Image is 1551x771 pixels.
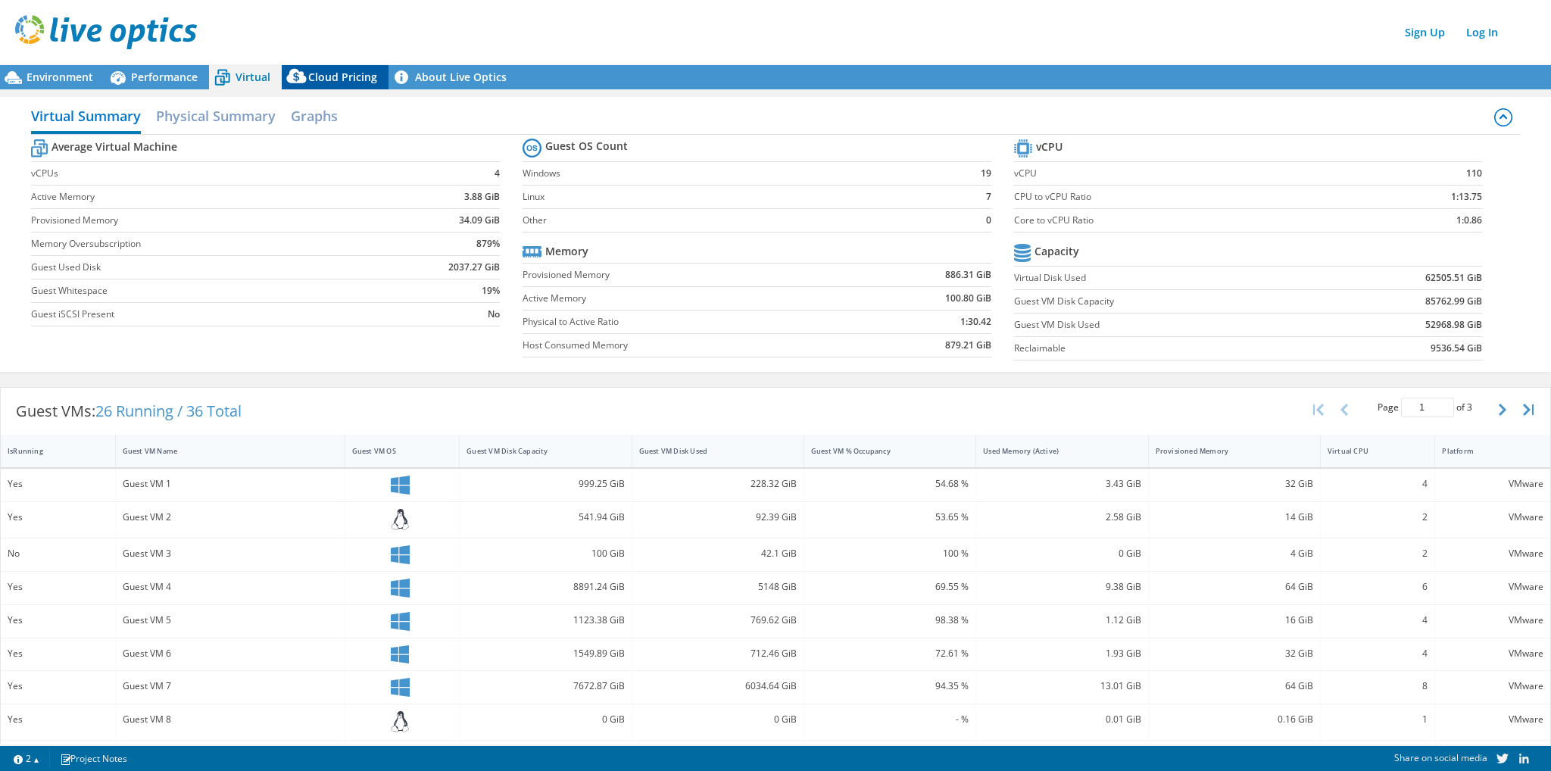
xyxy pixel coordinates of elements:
b: Capacity [1035,244,1079,259]
div: Guest VM Disk Used [639,446,779,456]
div: 2 [1328,509,1428,526]
label: Linux [523,189,948,204]
label: Windows [523,166,948,181]
label: Active Memory [523,291,855,306]
div: 69.55 % [811,579,969,595]
div: 14 GiB [1156,509,1313,526]
div: Guest VM 5 [123,612,338,629]
b: 2037.27 GiB [448,260,500,275]
span: 26 Running / 36 Total [95,401,242,421]
a: Sign Up [1397,21,1453,43]
div: Virtual CPU [1328,446,1410,456]
b: 0 [986,213,991,228]
div: 1.12 GiB [983,612,1141,629]
h2: Physical Summary [156,101,276,131]
div: Guest VM 4 [123,579,338,595]
span: Page of [1378,398,1472,417]
label: vCPUs [31,166,378,181]
div: Guest VM 7 [123,678,338,695]
div: VMware [1442,476,1543,492]
div: VMware [1442,579,1543,595]
b: 52968.98 GiB [1425,317,1482,332]
input: jump to page [1401,398,1454,417]
label: Core to vCPU Ratio [1014,213,1359,228]
b: 34.09 GiB [459,213,500,228]
div: 2 [1328,545,1428,562]
div: 6034.64 GiB [639,678,797,695]
b: Average Virtual Machine [51,139,177,155]
label: Virtual Disk Used [1014,270,1321,286]
label: Memory Oversubscription [31,236,378,251]
div: Yes [8,612,108,629]
b: 1:30.42 [960,314,991,329]
div: 8 [1328,678,1428,695]
div: Yes [8,476,108,492]
div: 769.62 GiB [639,612,797,629]
span: 3 [1467,401,1472,414]
div: 16 GiB [1156,612,1313,629]
div: Guest VM 8 [123,711,338,728]
div: Guest VM Disk Capacity [467,446,606,456]
div: 92.39 GiB [639,509,797,526]
div: Guest VMs: [1,388,257,435]
div: 4 GiB [1156,545,1313,562]
div: 1549.89 GiB [467,645,624,662]
div: 32 GiB [1156,476,1313,492]
span: Environment [27,70,93,84]
b: Memory [545,244,588,259]
b: 4 [495,166,500,181]
div: IsRunning [8,446,90,456]
b: Guest OS Count [545,139,628,154]
label: Guest VM Disk Used [1014,317,1321,332]
label: Provisioned Memory [31,213,378,228]
b: 100.80 GiB [945,291,991,306]
div: Yes [8,579,108,595]
div: 0 GiB [983,545,1141,562]
b: 879.21 GiB [945,338,991,353]
div: Guest VM Name [123,446,320,456]
label: Physical to Active Ratio [523,314,855,329]
span: Share on social media [1394,751,1487,764]
h2: Virtual Summary [31,101,141,134]
div: 5148 GiB [639,579,797,595]
div: Guest VM % Occupancy [811,446,950,456]
a: 2 [3,749,50,768]
div: Yes [8,678,108,695]
div: 98.38 % [811,612,969,629]
div: 32 GiB [1156,645,1313,662]
a: Project Notes [49,749,138,768]
div: 999.25 GiB [467,476,624,492]
span: Cloud Pricing [308,70,377,84]
div: Guest VM 6 [123,645,338,662]
div: 1 [1328,711,1428,728]
div: Guest VM 3 [123,545,338,562]
div: VMware [1442,509,1543,526]
div: 9.38 GiB [983,579,1141,595]
label: Guest iSCSI Present [31,307,378,322]
div: 1.93 GiB [983,645,1141,662]
div: 64 GiB [1156,579,1313,595]
label: vCPU [1014,166,1359,181]
div: 541.94 GiB [467,509,624,526]
b: 62505.51 GiB [1425,270,1482,286]
div: 4 [1328,645,1428,662]
div: - % [811,711,969,728]
div: 64 GiB [1156,678,1313,695]
b: 19% [482,283,500,298]
div: 53.65 % [811,509,969,526]
div: 4 [1328,612,1428,629]
div: VMware [1442,545,1543,562]
div: 712.46 GiB [639,645,797,662]
div: 100 GiB [467,545,624,562]
label: Active Memory [31,189,378,204]
div: 7672.87 GiB [467,678,624,695]
b: 9536.54 GiB [1431,341,1482,356]
a: Log In [1459,21,1506,43]
b: 1:0.86 [1456,213,1482,228]
img: live_optics_svg.svg [15,15,197,49]
div: Yes [8,711,108,728]
a: About Live Optics [389,65,518,89]
div: 3.43 GiB [983,476,1141,492]
div: No [8,545,108,562]
div: 42.1 GiB [639,545,797,562]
